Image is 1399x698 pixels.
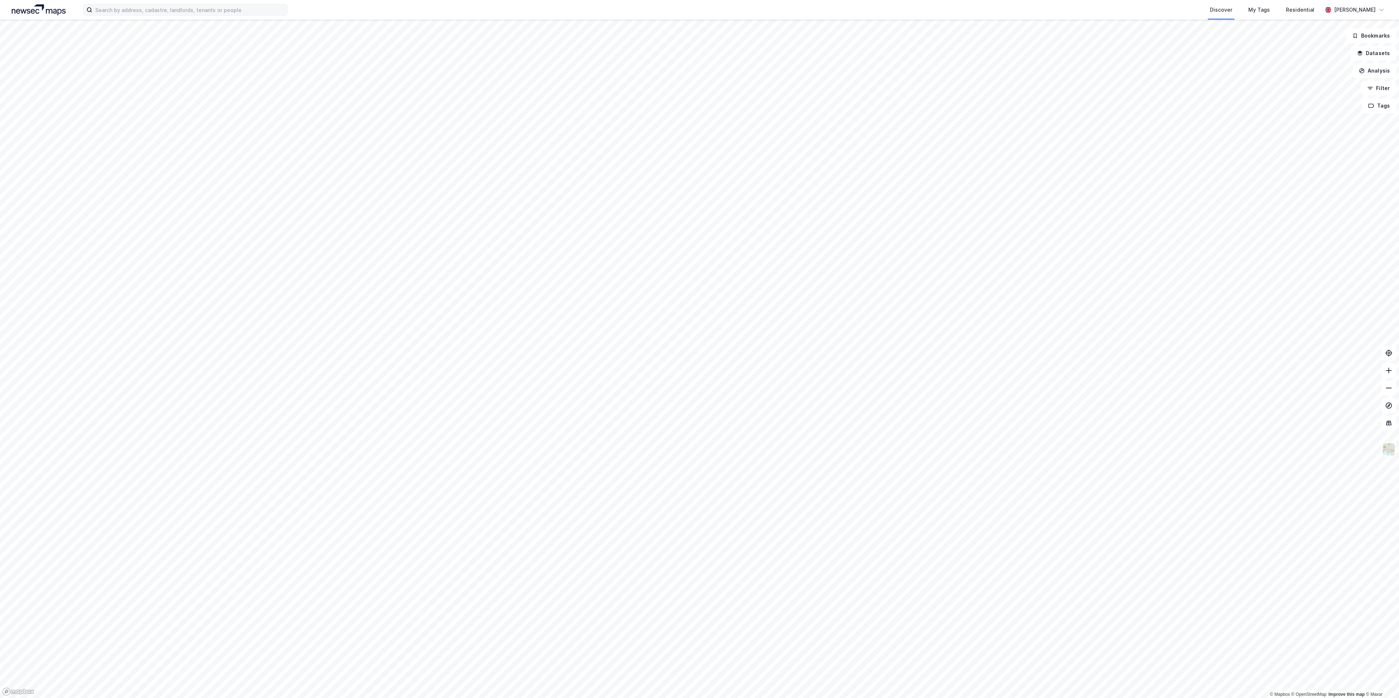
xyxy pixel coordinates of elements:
[1248,5,1270,14] div: My Tags
[92,4,287,15] input: Search by address, cadastre, landlords, tenants or people
[12,4,66,15] img: logo.a4113a55bc3d86da70a041830d287a7e.svg
[1210,5,1232,14] div: Discover
[1334,5,1376,14] div: [PERSON_NAME]
[1286,5,1314,14] div: Residential
[1363,663,1399,698] iframe: Chat Widget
